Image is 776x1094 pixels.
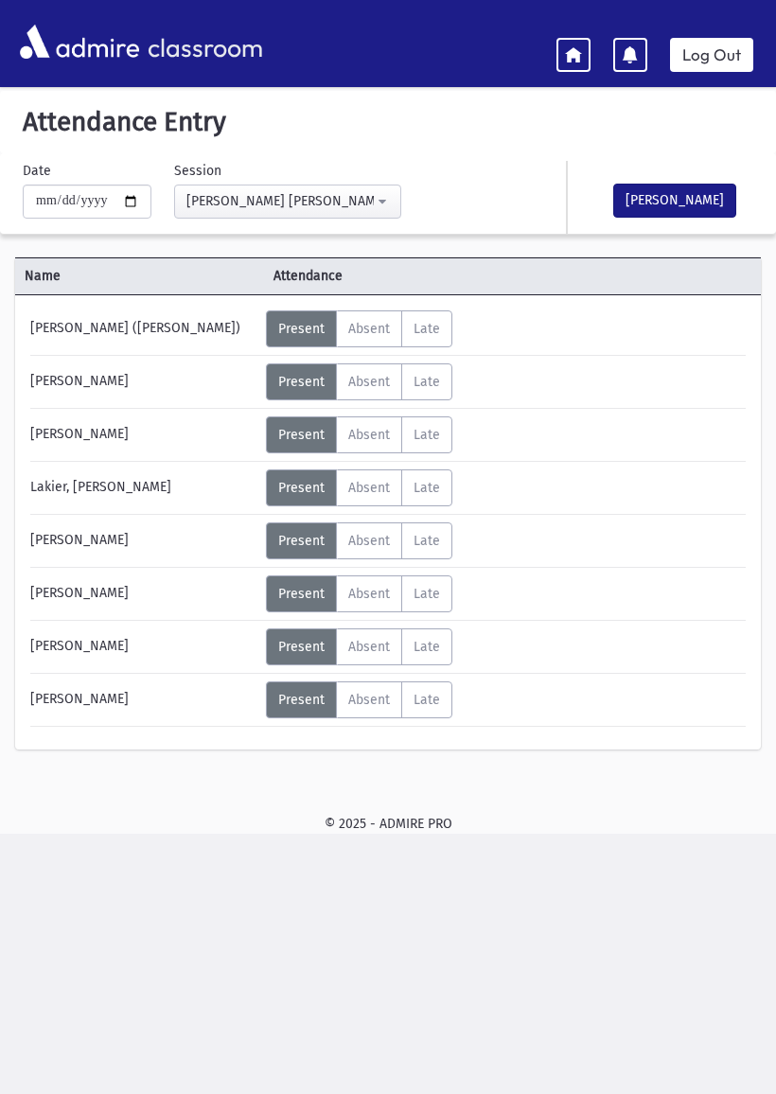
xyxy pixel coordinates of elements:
img: AdmirePro [15,20,144,63]
span: Present [278,480,325,496]
h5: Attendance Entry [15,106,761,138]
span: Late [414,533,440,549]
span: Late [414,639,440,655]
span: Name [15,266,264,286]
div: [PERSON_NAME] [21,575,266,612]
span: Present [278,321,325,337]
span: Absent [348,692,390,708]
div: [PERSON_NAME] ([PERSON_NAME]) [21,310,266,347]
div: [PERSON_NAME] [21,363,266,400]
div: AttTypes [266,575,452,612]
span: Present [278,427,325,443]
span: Present [278,639,325,655]
span: Present [278,374,325,390]
span: Absent [348,321,390,337]
span: Late [414,480,440,496]
a: Log Out [670,38,753,72]
div: [PERSON_NAME] [21,416,266,453]
div: AttTypes [266,469,452,506]
span: Present [278,586,325,602]
span: Late [414,427,440,443]
span: Late [414,692,440,708]
span: Present [278,533,325,549]
div: [PERSON_NAME] [21,628,266,665]
div: AttTypes [266,310,452,347]
span: Absent [348,374,390,390]
div: AttTypes [266,522,452,559]
span: Absent [348,639,390,655]
div: AttTypes [266,628,452,665]
label: Session [174,161,221,181]
div: [PERSON_NAME] [PERSON_NAME]-Limudei Kodesh(9:00AM-2:00PM) [186,191,374,211]
label: Date [23,161,51,181]
div: Lakier, [PERSON_NAME] [21,469,266,506]
button: [PERSON_NAME] [613,184,736,218]
span: Present [278,692,325,708]
div: [PERSON_NAME] [21,522,266,559]
span: Absent [348,427,390,443]
div: AttTypes [266,416,452,453]
span: classroom [144,17,263,67]
span: Late [414,321,440,337]
span: Absent [348,586,390,602]
span: Attendance [264,266,699,286]
div: [PERSON_NAME] [21,681,266,718]
span: Absent [348,480,390,496]
div: AttTypes [266,363,452,400]
div: AttTypes [266,681,452,718]
span: Late [414,374,440,390]
button: Morah Rivki Cohen-Limudei Kodesh(9:00AM-2:00PM) [174,185,401,219]
div: © 2025 - ADMIRE PRO [15,814,761,834]
span: Late [414,586,440,602]
span: Absent [348,533,390,549]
